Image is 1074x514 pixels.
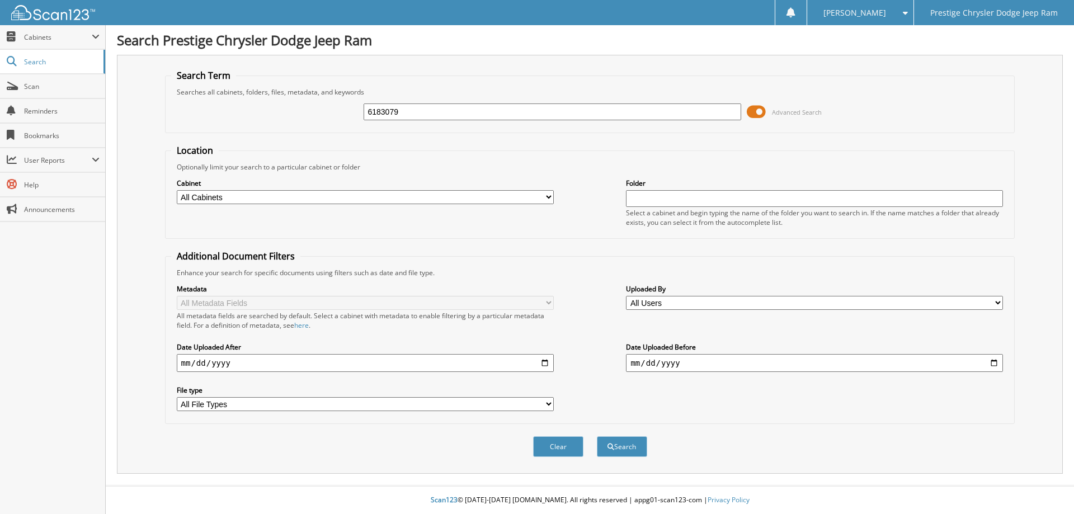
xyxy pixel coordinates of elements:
div: Select a cabinet and begin typing the name of the folder you want to search in. If the name match... [626,208,1003,227]
legend: Location [171,144,219,157]
label: Folder [626,178,1003,188]
span: Reminders [24,106,100,116]
label: Date Uploaded After [177,342,554,352]
label: Uploaded By [626,284,1003,294]
span: Advanced Search [772,108,822,116]
input: start [177,354,554,372]
div: All metadata fields are searched by default. Select a cabinet with metadata to enable filtering b... [177,311,554,330]
span: Prestige Chrysler Dodge Jeep Ram [930,10,1058,16]
span: User Reports [24,155,92,165]
a: here [294,320,309,330]
div: Enhance your search for specific documents using filters such as date and file type. [171,268,1009,277]
label: Date Uploaded Before [626,342,1003,352]
iframe: Chat Widget [1018,460,1074,514]
div: © [DATE]-[DATE] [DOMAIN_NAME]. All rights reserved | appg01-scan123-com | [106,487,1074,514]
label: Metadata [177,284,554,294]
span: Bookmarks [24,131,100,140]
div: Optionally limit your search to a particular cabinet or folder [171,162,1009,172]
button: Search [597,436,647,457]
a: Privacy Policy [708,495,750,504]
img: scan123-logo-white.svg [11,5,95,20]
span: Announcements [24,205,100,214]
input: end [626,354,1003,372]
label: File type [177,385,554,395]
span: Help [24,180,100,190]
legend: Search Term [171,69,236,82]
label: Cabinet [177,178,554,188]
span: [PERSON_NAME] [823,10,886,16]
button: Clear [533,436,583,457]
span: Scan123 [431,495,458,504]
legend: Additional Document Filters [171,250,300,262]
span: Search [24,57,98,67]
div: Searches all cabinets, folders, files, metadata, and keywords [171,87,1009,97]
h1: Search Prestige Chrysler Dodge Jeep Ram [117,31,1063,49]
span: Cabinets [24,32,92,42]
span: Scan [24,82,100,91]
